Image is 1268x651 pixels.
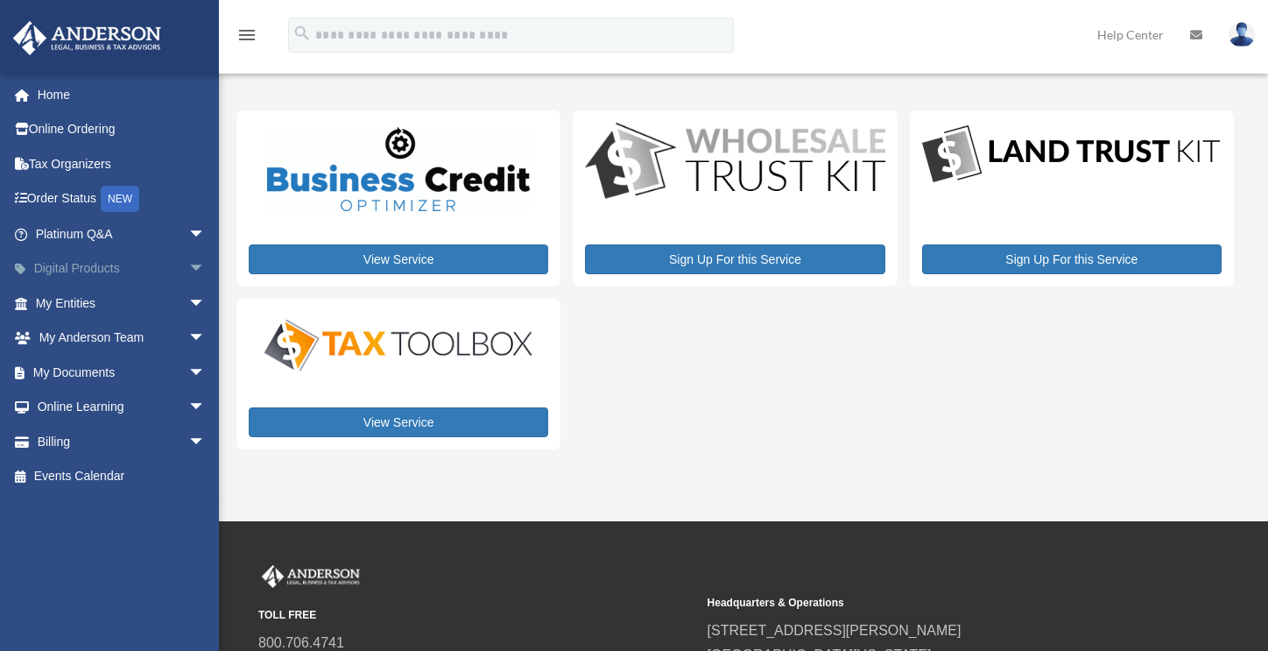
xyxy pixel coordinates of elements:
a: My Entitiesarrow_drop_down [12,286,232,321]
a: Platinum Q&Aarrow_drop_down [12,216,232,251]
a: 800.706.4741 [258,635,344,650]
a: Events Calendar [12,459,232,494]
span: arrow_drop_down [188,251,223,287]
img: WS-Trust-Kit-lgo-1.jpg [585,123,884,202]
a: Billingarrow_drop_down [12,424,232,459]
span: arrow_drop_down [188,216,223,252]
a: Sign Up For this Service [585,244,884,274]
a: Online Ordering [12,112,232,147]
a: My Documentsarrow_drop_down [12,355,232,390]
img: Anderson Advisors Platinum Portal [8,21,166,55]
a: menu [236,31,257,46]
span: arrow_drop_down [188,424,223,460]
a: View Service [249,407,548,437]
i: search [292,24,312,43]
a: Order StatusNEW [12,181,232,217]
div: NEW [101,186,139,212]
small: TOLL FREE [258,606,695,625]
span: arrow_drop_down [188,321,223,357]
a: My Anderson Teamarrow_drop_down [12,321,232,356]
a: Digital Productsarrow_drop_down [12,251,232,287]
a: Tax Organizers [12,146,232,181]
a: Online Learningarrow_drop_down [12,390,232,425]
span: arrow_drop_down [188,355,223,391]
img: LandTrust_lgo-1.jpg [922,123,1220,187]
small: Headquarters & Operations [708,594,1145,612]
a: View Service [249,244,548,274]
span: arrow_drop_down [188,390,223,426]
i: menu [236,25,257,46]
a: Sign Up For this Service [922,244,1222,274]
a: Home [12,77,232,112]
span: arrow_drop_down [188,286,223,322]
img: Anderson Advisors Platinum Portal [258,565,363,588]
a: [STREET_ADDRESS][PERSON_NAME] [708,623,962,638]
img: User Pic [1229,22,1255,47]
